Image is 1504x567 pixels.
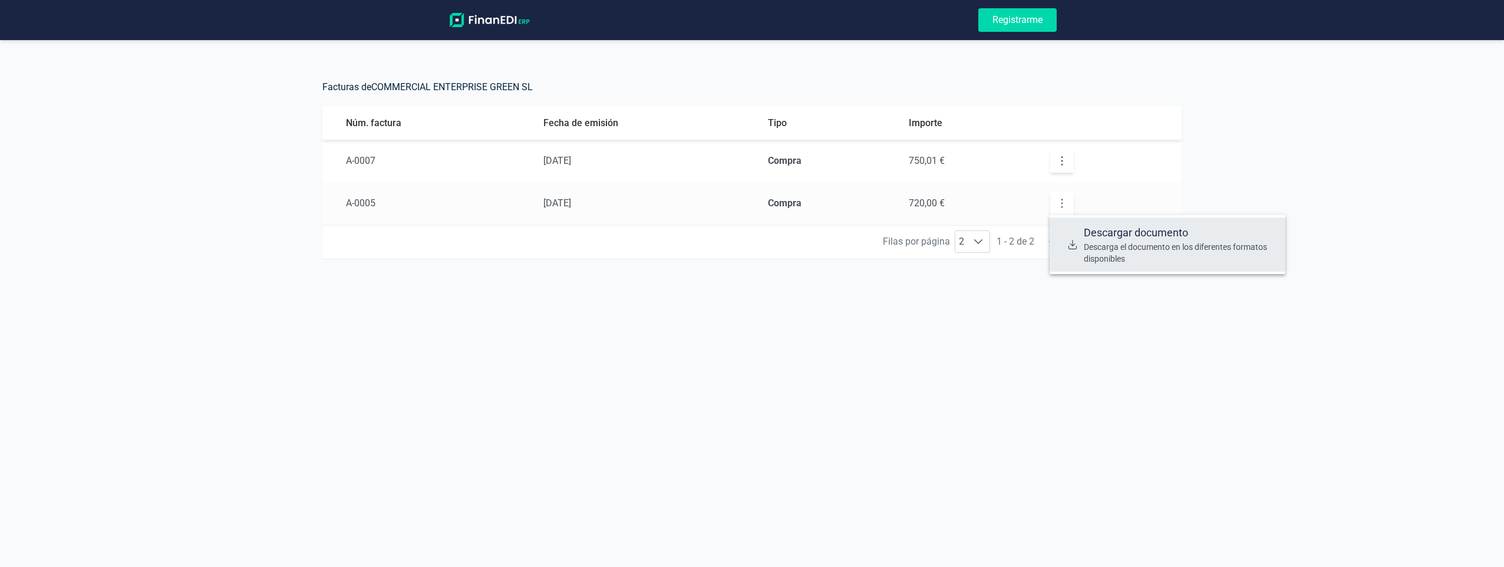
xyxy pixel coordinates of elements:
[1084,241,1276,265] span: Descarga el documento en los diferentes formatos disponibles
[768,197,802,209] strong: Compra
[978,8,1057,32] button: Registrarme
[992,230,1039,253] span: 1 - 2 de 2
[543,117,618,128] span: Fecha de emisión
[322,78,1182,106] h5: Facturas de COMMERCIAL ENTERPRISE GREEN SL
[447,13,532,27] img: logo
[346,155,375,166] span: A-0007
[768,155,802,166] strong: Compra
[955,231,968,252] span: 2
[346,197,375,209] span: A-0005
[1084,225,1276,241] span: Descargar documento
[883,235,950,249] span: Filas por página
[909,197,945,209] span: 720,00 €
[543,197,571,209] span: [DATE]
[346,117,401,128] span: Núm. factura
[909,117,942,128] span: Importe
[909,155,945,166] span: 750,01 €
[768,117,787,128] span: Tipo
[543,155,571,166] span: [DATE]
